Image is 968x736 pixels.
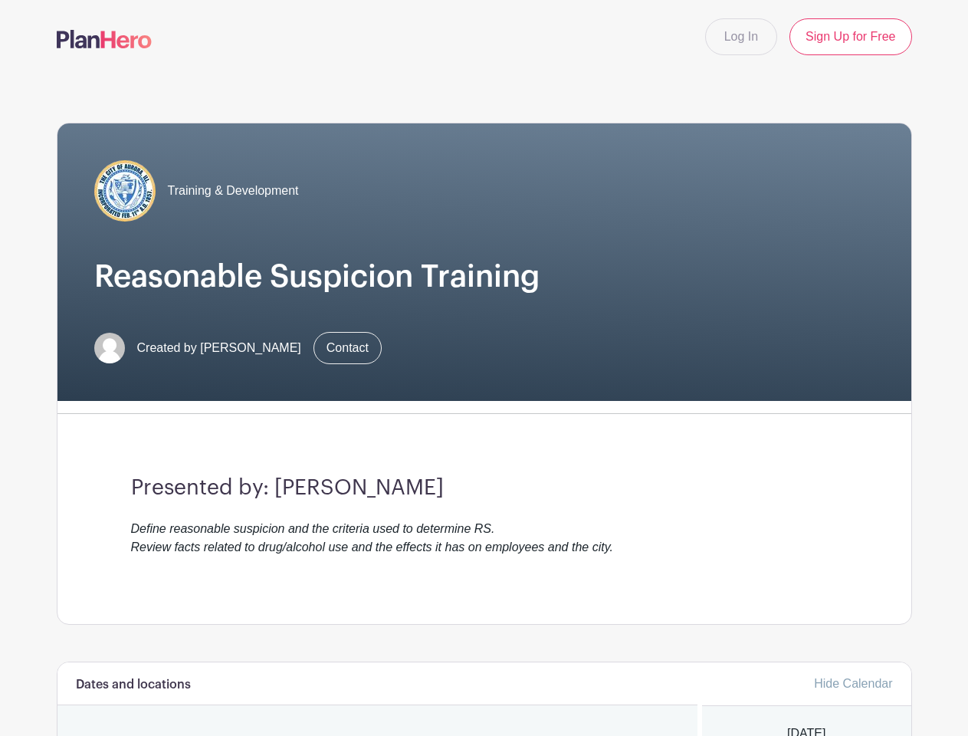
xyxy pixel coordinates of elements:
h3: Presented by: [PERSON_NAME] [131,475,838,501]
a: Log In [705,18,777,55]
a: Contact [313,332,382,364]
img: COA%20logo%20(2).jpg [94,160,156,222]
img: default-ce2991bfa6775e67f084385cd625a349d9dcbb7a52a09fb2fda1e96e2d18dcdb.png [94,333,125,363]
h1: Reasonable Suspicion Training [94,258,874,295]
span: Training & Development [168,182,299,200]
em: Define reasonable suspicion and the criteria used to determine RS. Review facts related to drug/a... [131,522,613,554]
span: Created by [PERSON_NAME] [137,339,301,357]
img: logo-507f7623f17ff9eddc593b1ce0a138ce2505c220e1c5a4e2b4648c50719b7d32.svg [57,30,152,48]
a: Sign Up for Free [789,18,911,55]
h6: Dates and locations [76,678,191,692]
a: Hide Calendar [814,677,892,690]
